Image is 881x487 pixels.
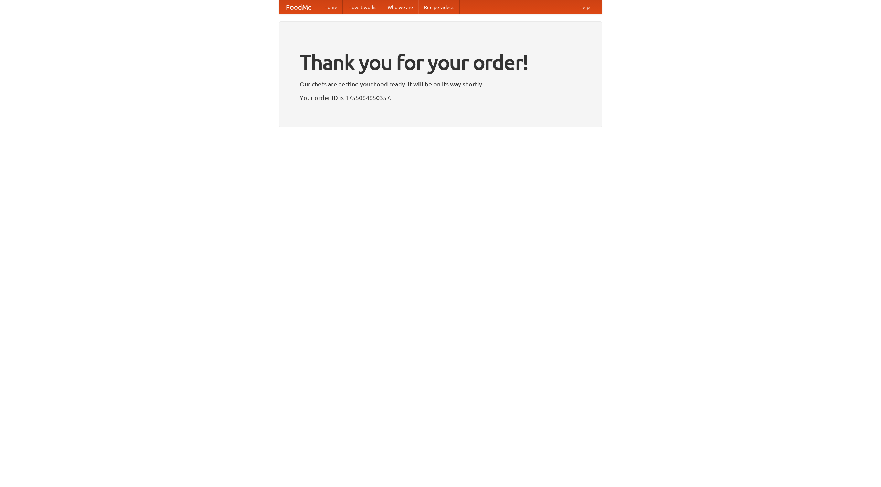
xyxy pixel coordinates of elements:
a: Recipe videos [418,0,460,14]
h1: Thank you for your order! [300,46,581,79]
a: Home [319,0,343,14]
a: FoodMe [279,0,319,14]
p: Your order ID is 1755064650357. [300,93,581,103]
p: Our chefs are getting your food ready. It will be on its way shortly. [300,79,581,89]
a: How it works [343,0,382,14]
a: Help [574,0,595,14]
a: Who we are [382,0,418,14]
